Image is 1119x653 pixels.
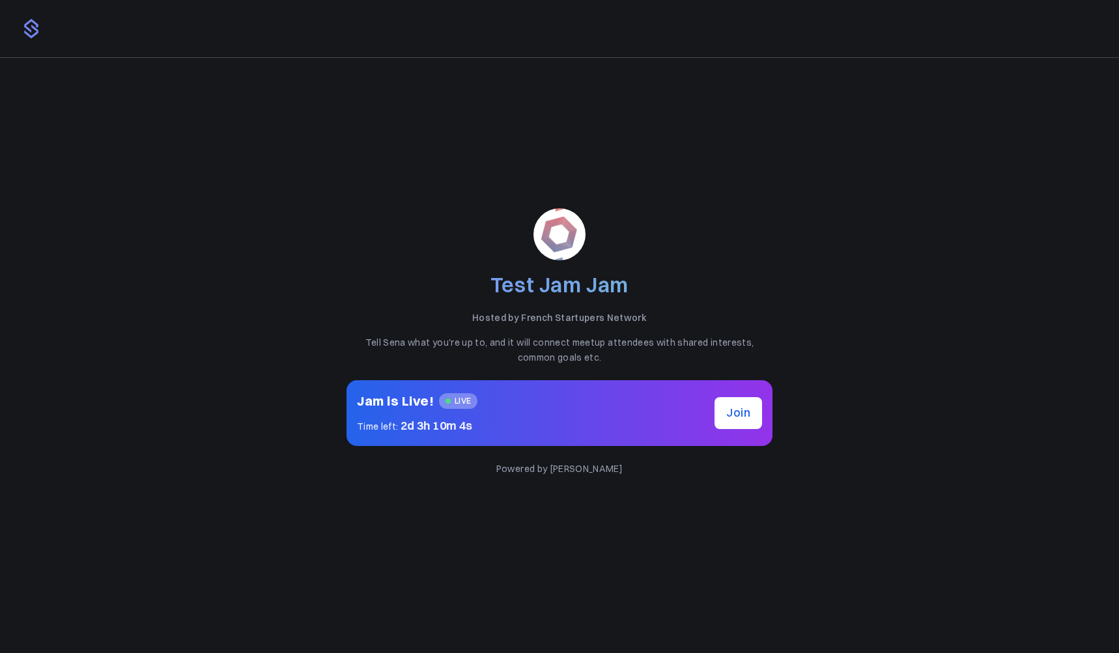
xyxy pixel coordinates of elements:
[357,421,399,432] span: Time left:
[347,311,772,325] p: Hosted by French Startupers Network
[347,462,772,476] p: Powered by [PERSON_NAME]
[357,391,434,411] h2: Jam is Live!
[401,418,473,433] span: 2d 3h 10m 4s
[21,18,42,39] img: logo.png
[533,208,586,260] img: 4hc3xb4og75h35779zhp6duy5ffo
[347,335,772,365] p: Tell Sena what you're up to, and it will connect meetup attendees with shared interests, common g...
[439,393,477,409] span: LIVE
[726,405,750,420] span: Join
[715,397,762,429] button: Join
[347,271,772,300] h2: Test Jam Jam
